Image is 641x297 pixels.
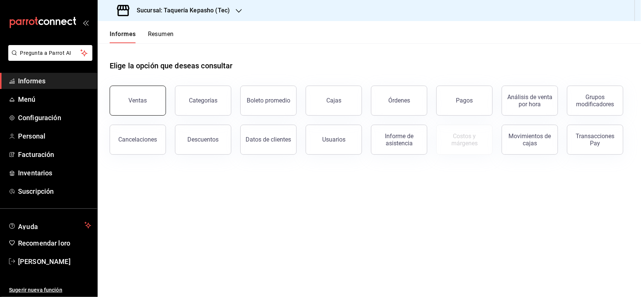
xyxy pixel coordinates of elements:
button: Transacciones Pay [567,125,623,155]
font: Órdenes [388,97,410,104]
button: Órdenes [371,86,427,116]
font: Análisis de venta por hora [507,93,552,108]
button: Informe de asistencia [371,125,427,155]
font: Ventas [129,97,147,104]
button: Análisis de venta por hora [502,86,558,116]
font: Cancelaciones [119,136,157,143]
button: Cajas [306,86,362,116]
font: Pregunta a Parrot AI [20,50,71,56]
div: pestañas de navegación [110,30,174,43]
font: Costos y márgenes [451,133,478,147]
button: Contrata inventarios para ver este informe [436,125,493,155]
font: Boleto promedio [247,97,290,104]
button: Datos de clientes [240,125,297,155]
font: [PERSON_NAME] [18,258,71,265]
font: Datos de clientes [246,136,291,143]
font: Ayuda [18,223,38,231]
font: Grupos modificadores [576,93,614,108]
font: Resumen [148,30,174,38]
font: Cajas [326,97,341,104]
button: abrir_cajón_menú [83,20,89,26]
font: Configuración [18,114,61,122]
font: Movimientos de cajas [509,133,551,147]
font: Informes [18,77,45,85]
font: Sucursal: Taquería Kepasho (Tec) [137,7,230,14]
button: Ventas [110,86,166,116]
font: Inventarios [18,169,52,177]
font: Usuarios [322,136,345,143]
font: Sugerir nueva función [9,287,62,293]
font: Elige la opción que deseas consultar [110,61,233,70]
font: Recomendar loro [18,239,70,247]
a: Pregunta a Parrot AI [5,54,92,62]
button: Movimientos de cajas [502,125,558,155]
font: Informes [110,30,136,38]
button: Grupos modificadores [567,86,623,116]
button: Cancelaciones [110,125,166,155]
font: Suscripción [18,187,54,195]
font: Personal [18,132,45,140]
button: Pregunta a Parrot AI [8,45,92,61]
font: Categorías [189,97,217,104]
font: Facturación [18,151,54,158]
button: Descuentos [175,125,231,155]
button: Pagos [436,86,493,116]
font: Transacciones Pay [576,133,615,147]
button: Categorías [175,86,231,116]
button: Usuarios [306,125,362,155]
font: Descuentos [188,136,219,143]
font: Informe de asistencia [385,133,413,147]
font: Pagos [456,97,473,104]
font: Menú [18,95,36,103]
button: Boleto promedio [240,86,297,116]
